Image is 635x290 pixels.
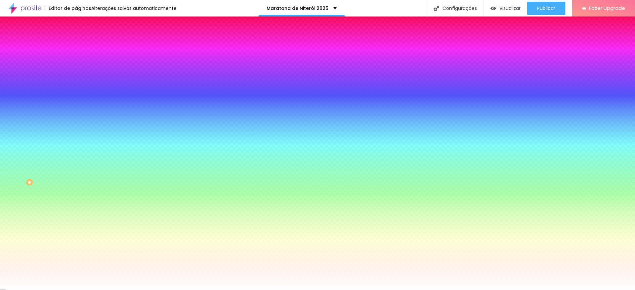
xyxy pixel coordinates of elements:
img: Icone [434,6,439,11]
p: Maratona de Niterói 2025 [267,6,328,11]
span: Fazer Upgrade [589,5,625,11]
div: Editor de páginas [45,6,91,11]
button: Publicar [527,2,565,15]
span: Publicar [537,6,555,11]
span: Visualizar [499,6,521,11]
div: Alterações salvas automaticamente [91,6,177,11]
button: Visualizar [484,2,527,15]
img: view-1.svg [490,6,496,11]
